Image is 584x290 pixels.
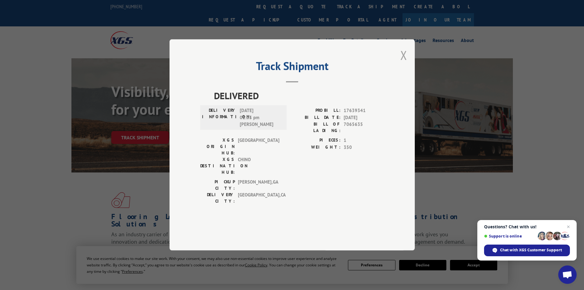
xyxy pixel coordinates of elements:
[558,265,577,284] div: Open chat
[292,121,341,134] label: BILL OF LADING:
[344,121,384,134] span: 7065635
[238,179,279,192] span: [PERSON_NAME] , GA
[200,137,235,157] label: XGS ORIGIN HUB:
[344,107,384,114] span: 17639341
[344,137,384,144] span: 1
[238,157,279,176] span: CHINO
[484,224,570,229] span: Questions? Chat with us!
[400,47,407,63] button: Close modal
[484,234,536,238] span: Support is online
[344,114,384,121] span: [DATE]
[200,179,235,192] label: PICKUP CITY:
[292,144,341,151] label: WEIGHT:
[200,157,235,176] label: XGS DESTINATION HUB:
[484,245,570,256] div: Chat with XGS Customer Support
[500,247,562,253] span: Chat with XGS Customer Support
[292,137,341,144] label: PIECES:
[200,62,384,73] h2: Track Shipment
[238,192,279,205] span: [GEOGRAPHIC_DATA] , CA
[344,144,384,151] span: 350
[565,223,572,230] span: Close chat
[202,107,237,128] label: DELIVERY INFORMATION:
[292,107,341,114] label: PROBILL:
[200,192,235,205] label: DELIVERY CITY:
[238,137,279,157] span: [GEOGRAPHIC_DATA]
[240,107,281,128] span: [DATE] 01:03 pm [PERSON_NAME]
[292,114,341,121] label: BILL DATE:
[214,89,384,103] span: DELIVERED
